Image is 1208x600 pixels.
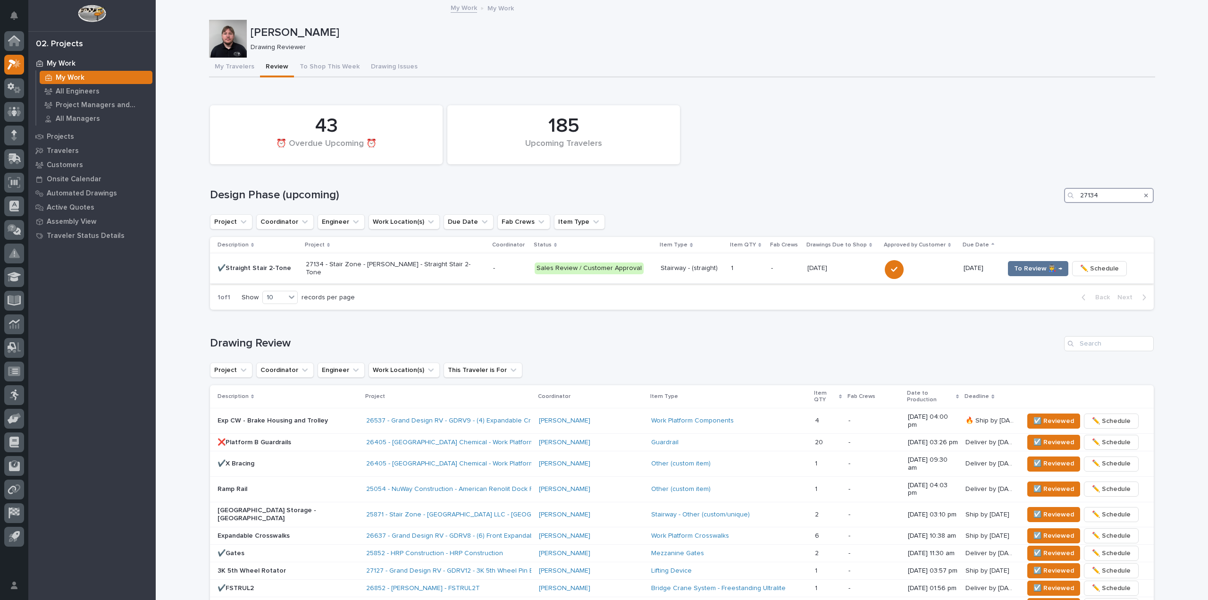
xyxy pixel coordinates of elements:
a: [PERSON_NAME] [539,532,590,540]
tr: Exp CW - Brake Housing and Trolley26537 - Grand Design RV - GDRV9 - (4) Expandable Crosswalks [PE... [210,408,1154,434]
button: ☑️ Reviewed [1027,528,1080,543]
button: ☑️ Reviewed [1027,414,1080,429]
div: 185 [463,114,664,138]
p: [DATE] [964,264,997,272]
span: ✏️ Schedule [1092,530,1131,541]
tr: ✔️FSTRUL226852 - [PERSON_NAME] - FSTRUL2T [PERSON_NAME] Bridge Crane System - Freestanding Ultral... [210,580,1154,597]
p: [PERSON_NAME] [251,26,1151,40]
p: 🔥 Ship by [DATE] [965,415,1018,425]
a: Mezzanine Gates [651,549,704,558]
span: ☑️ Reviewed [1033,548,1074,559]
tr: [GEOGRAPHIC_DATA] Storage - [GEOGRAPHIC_DATA]25871 - Stair Zone - [GEOGRAPHIC_DATA] LLC - [GEOGRA... [210,502,1154,527]
button: Fab Crews [497,214,550,229]
p: 1 [815,483,819,493]
tr: 3K 5th Wheel Rotator27127 - Grand Design RV - GDRV12 - 3K 5th Wheel Pin Box Rotation Unit [PERSON... [210,562,1154,580]
a: Active Quotes [28,200,156,214]
a: Project Managers and Engineers [36,98,156,111]
p: Fab Crews [847,391,875,402]
span: ☑️ Reviewed [1033,415,1074,427]
p: Exp CW - Brake Housing and Trolley [218,417,359,425]
input: Search [1064,188,1154,203]
p: Item QTY [814,388,837,406]
button: Back [1074,293,1114,302]
p: Stairway - (straight) [661,264,723,272]
p: 1 [815,583,819,592]
p: Ship by [DATE] [965,530,1011,540]
div: 02. Projects [36,39,83,50]
p: 4 [815,415,821,425]
a: Lifting Device [651,567,692,575]
p: Travelers [47,147,79,155]
p: Date to Production [907,388,954,406]
a: 26537 - Grand Design RV - GDRV9 - (4) Expandable Crosswalks [366,417,558,425]
a: Guardrail [651,439,679,447]
button: My Travelers [209,58,260,77]
button: Coordinator [256,214,314,229]
p: 1 [731,262,735,272]
p: Project [305,240,325,250]
h1: Drawing Review [210,337,1060,350]
p: Description [218,240,249,250]
a: Automated Drawings [28,186,156,200]
input: Search [1064,336,1154,351]
p: All Managers [56,115,100,123]
p: 1 [815,565,819,575]
p: [DATE] 09:30 am [908,456,958,472]
span: Back [1090,293,1110,302]
a: Traveler Status Details [28,228,156,243]
p: Description [218,391,249,402]
a: Other (custom item) [651,460,711,468]
tr: Ramp Rail25054 - NuWay Construction - American Renolit Dock Rail [PERSON_NAME] Other (custom item... [210,476,1154,502]
p: [DATE] 03:57 pm [908,567,958,575]
a: Travelers [28,144,156,158]
p: Deliver by [DATE] [965,548,1018,558]
span: ☑️ Reviewed [1033,509,1074,520]
button: ✏️ Schedule [1084,528,1139,543]
p: [GEOGRAPHIC_DATA] Storage - [GEOGRAPHIC_DATA] [218,507,359,523]
button: Due Date [444,214,494,229]
p: Item Type [650,391,678,402]
a: [PERSON_NAME] [539,439,590,447]
p: Show [242,294,259,302]
span: ✏️ Schedule [1092,483,1131,495]
p: My Work [487,2,514,13]
button: Project [210,363,252,378]
tr: ✔️X Bracing26405 - [GEOGRAPHIC_DATA] Chemical - Work Platform [PERSON_NAME] Other (custom item) 1... [210,451,1154,477]
p: Coordinator [538,391,570,402]
button: ☑️ Reviewed [1027,435,1080,450]
div: ⏰ Overdue Upcoming ⏰ [226,139,427,159]
p: ✔️Straight Stair 2-Tone [218,264,298,272]
a: All Engineers [36,85,156,98]
p: - [848,567,900,575]
p: Item Type [660,240,688,250]
button: Notifications [4,6,24,25]
button: Coordinator [256,363,314,378]
a: 26637 - Grand Design RV - GDRV8 - (6) Front Expandable Crosswalks [366,532,576,540]
div: Upcoming Travelers [463,139,664,159]
a: 25871 - Stair Zone - [GEOGRAPHIC_DATA] LLC - [GEOGRAPHIC_DATA] Storage - [GEOGRAPHIC_DATA] [366,511,673,519]
a: [PERSON_NAME] [539,485,590,493]
p: 27134 - Stair Zone - [PERSON_NAME] - Straight Stair 2-Tone [306,261,471,277]
button: ☑️ Reviewed [1027,546,1080,561]
p: 1 of 1 [210,286,238,309]
p: 1 [815,458,819,468]
p: Expandable Crosswalks [218,532,359,540]
p: 20 [815,437,825,447]
a: [PERSON_NAME] [539,460,590,468]
p: records per page [302,294,355,302]
a: All Managers [36,112,156,125]
span: ✏️ Schedule [1092,565,1131,576]
button: ✏️ Schedule [1084,435,1139,450]
p: [DATE] 03:10 pm [908,511,958,519]
p: [DATE] 01:56 pm [908,584,958,592]
a: Work Platform Crosswalks [651,532,729,540]
button: ✏️ Schedule [1084,482,1139,497]
a: Assembly View [28,214,156,228]
button: ✏️ Schedule [1084,581,1139,596]
p: Traveler Status Details [47,232,125,240]
p: Due Date [963,240,989,250]
p: Deliver by [DATE] [965,458,1018,468]
button: ✏️ Schedule [1084,507,1139,522]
